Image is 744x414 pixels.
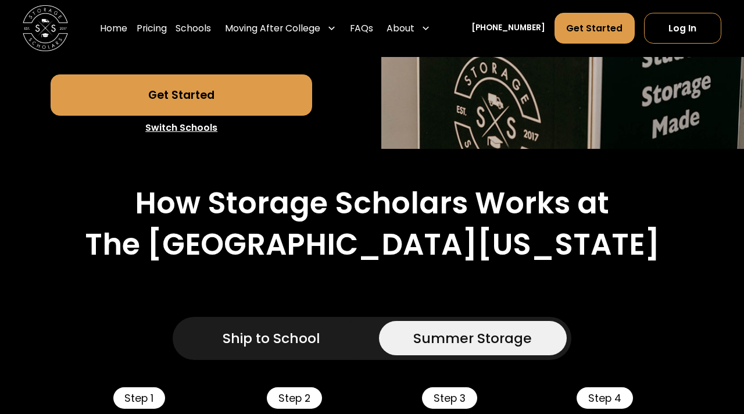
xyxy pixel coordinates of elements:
h2: How Storage Scholars Works at [135,185,609,221]
div: Step 4 [577,387,632,409]
a: Home [100,13,127,45]
div: Summer Storage [413,328,532,348]
a: Switch Schools [51,116,312,140]
div: About [382,13,435,45]
div: Ship to School [223,328,320,348]
a: Get Started [51,74,312,116]
a: Pricing [137,13,167,45]
div: Moving After College [220,13,341,45]
div: Step 1 [113,387,165,409]
a: Log In [644,13,721,44]
a: [PHONE_NUMBER] [471,23,545,35]
div: Moving After College [225,22,320,35]
a: Schools [176,13,211,45]
a: Get Started [555,13,635,44]
img: Storage Scholars main logo [23,6,68,51]
div: Step 2 [267,387,321,409]
a: home [23,6,68,51]
div: Step 3 [422,387,477,409]
a: FAQs [350,13,373,45]
h2: The [GEOGRAPHIC_DATA][US_STATE] [85,227,660,262]
div: About [387,22,414,35]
